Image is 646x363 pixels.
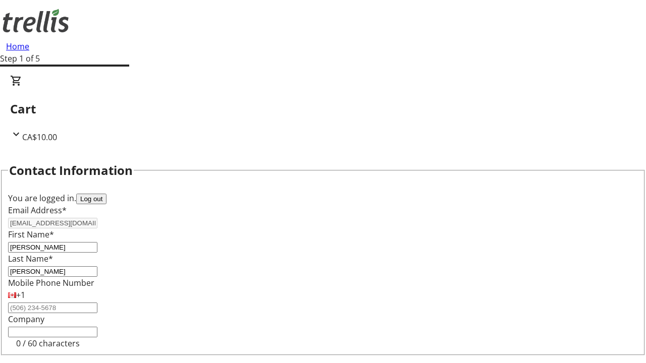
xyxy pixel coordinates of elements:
label: Last Name* [8,253,53,264]
div: CartCA$10.00 [10,75,636,143]
label: Company [8,314,44,325]
div: You are logged in. [8,192,638,204]
button: Log out [76,194,106,204]
label: Email Address* [8,205,67,216]
span: CA$10.00 [22,132,57,143]
tr-character-limit: 0 / 60 characters [16,338,80,349]
h2: Cart [10,100,636,118]
label: First Name* [8,229,54,240]
h2: Contact Information [9,161,133,179]
input: (506) 234-5678 [8,302,97,313]
label: Mobile Phone Number [8,277,94,288]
